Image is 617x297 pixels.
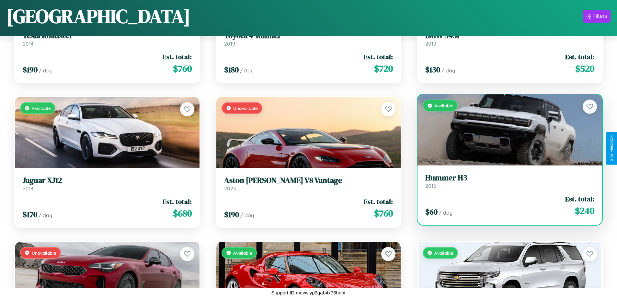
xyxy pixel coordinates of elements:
span: / day [439,209,452,216]
span: $ 520 [575,62,594,75]
span: Est. total: [565,194,594,204]
span: 2019 [224,40,235,47]
span: 2014 [23,185,34,192]
span: $ 760 [173,62,192,75]
h3: Hummer H3 [425,173,594,183]
span: $ 190 [23,64,38,75]
a: Hummer H32016 [425,173,594,189]
span: / day [39,212,52,218]
span: / day [441,67,455,74]
a: Tesla Roadster2014 [23,31,192,47]
span: $ 180 [224,64,239,75]
span: 2016 [425,183,436,189]
span: $ 240 [575,204,594,217]
span: Est. total: [364,52,393,61]
span: $ 760 [374,207,393,220]
span: $ 680 [173,207,192,220]
span: $ 720 [374,62,393,75]
h3: BMW 545i [425,31,594,40]
span: $ 130 [425,64,440,75]
span: $ 170 [23,209,37,220]
span: / day [240,212,254,218]
p: Support ID: mevwiyp3qab4x73hqpr [271,288,346,297]
h3: Tesla Roadster [23,31,192,40]
span: Est. total: [565,52,594,61]
span: Unavailable [32,250,56,256]
span: Est. total: [163,197,192,206]
span: Available [32,105,51,111]
span: / day [39,67,52,74]
div: Give Feedback [609,135,614,162]
a: BMW 545i2019 [425,31,594,47]
span: Available [434,250,453,256]
span: Unavailable [233,105,258,111]
span: $ 60 [425,207,438,217]
div: Filters [592,13,607,19]
h3: Toyota 4-Runner [224,31,393,40]
h1: [GEOGRAPHIC_DATA] [6,3,190,29]
span: Available [233,250,252,256]
span: 2019 [425,40,436,47]
span: $ 190 [224,209,239,220]
span: Est. total: [163,52,192,61]
span: Est. total: [364,197,393,206]
a: Jaguar XJ122014 [23,176,192,192]
span: Available [434,103,453,108]
span: 2023 [224,185,236,192]
a: Toyota 4-Runner2019 [224,31,393,47]
h3: Jaguar XJ12 [23,176,192,185]
span: 2014 [23,40,34,47]
a: Aston [PERSON_NAME] V8 Vantage2023 [224,176,393,192]
h3: Aston [PERSON_NAME] V8 Vantage [224,176,393,185]
span: / day [240,67,254,74]
button: Filters [583,10,611,23]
